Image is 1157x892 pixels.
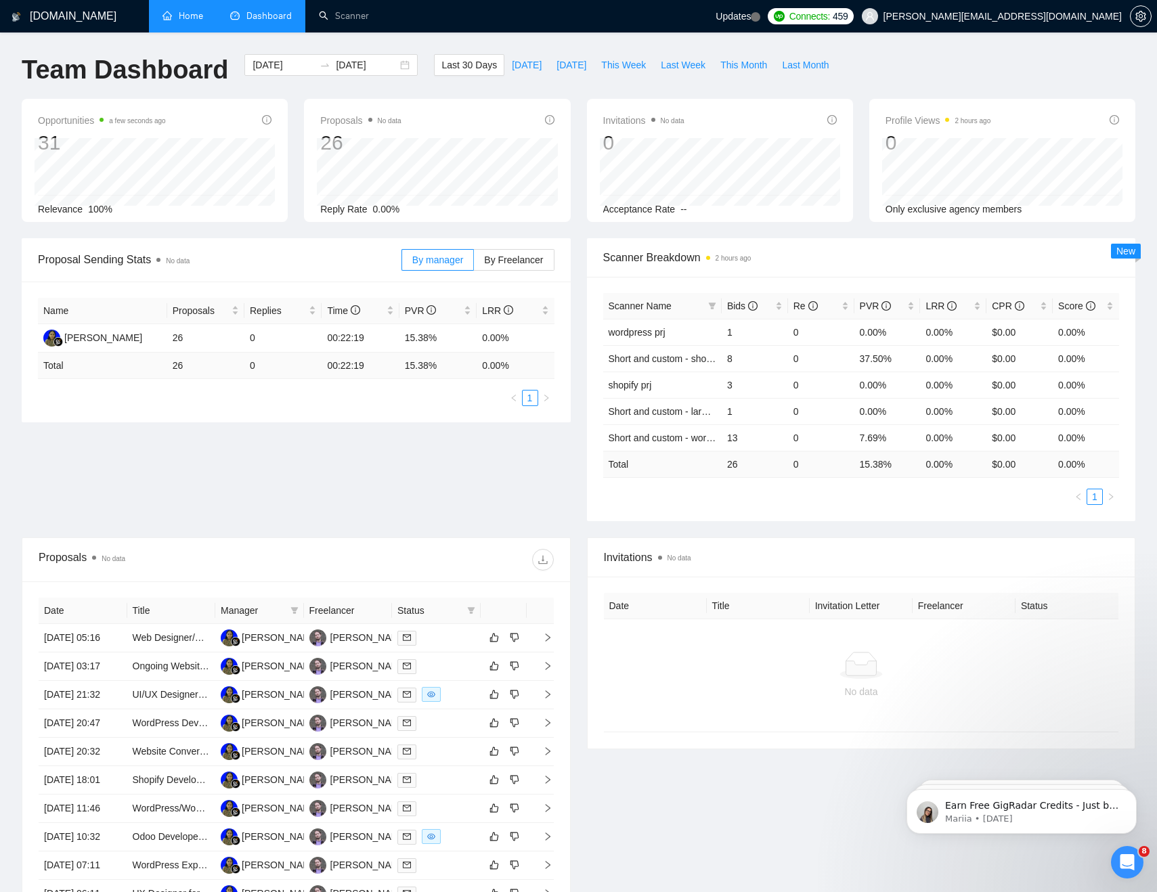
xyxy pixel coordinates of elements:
img: gigradar-bm.png [53,337,63,347]
td: 0.00 % [1053,451,1119,477]
img: AS [309,686,326,703]
span: info-circle [748,301,758,311]
img: gigradar-bm.png [231,836,240,845]
img: gigradar-bm.png [231,694,240,703]
td: 3 [722,372,788,398]
span: This Month [720,58,767,72]
img: AS [309,658,326,675]
td: 0.00% [920,319,986,345]
span: mail [403,719,411,727]
button: like [486,828,502,845]
td: 1 [722,398,788,424]
td: 0 [788,345,854,372]
span: like [489,689,499,700]
span: info-circle [262,115,271,125]
img: AA [221,715,238,732]
span: CPR [992,300,1024,311]
span: dislike [510,746,519,757]
a: AA[PERSON_NAME] [221,774,320,784]
a: AS[PERSON_NAME] [309,660,408,671]
span: filter [290,606,299,615]
span: info-circle [827,115,837,125]
a: AA[PERSON_NAME] [221,802,320,813]
span: No data [661,117,684,125]
a: homeHome [162,10,203,22]
button: dislike [506,772,523,788]
span: Acceptance Rate [603,204,676,215]
button: Last 30 Days [434,54,504,76]
span: LRR [925,300,957,311]
td: 0.00% [854,319,921,345]
span: Replies [250,303,306,318]
a: Short and custom - shopify prj [609,353,735,364]
td: 8 [722,345,788,372]
button: dislike [506,857,523,873]
td: Total [38,353,167,379]
a: Web Designer/Developer for Wordpress Site Reorganization and Page Additions [133,632,470,643]
td: $0.00 [986,319,1053,345]
td: 37.50% [854,345,921,372]
a: AA[PERSON_NAME] [221,688,320,699]
span: right [542,394,550,402]
span: mail [403,633,411,642]
span: info-circle [504,305,513,315]
a: 1 [523,391,538,405]
td: 0.00% [1053,424,1119,451]
a: WordPress Developer to Fix FooEvents + WP Fusion Multiple Attendees Integration [133,717,483,728]
td: 1 [722,319,788,345]
time: a few seconds ago [109,117,165,125]
span: info-circle [545,115,554,125]
span: Proposals [173,303,229,318]
div: 26 [320,130,401,156]
span: mail [403,690,411,698]
span: Score [1058,300,1095,311]
div: [PERSON_NAME] [242,630,320,645]
a: Short and custom - laravel prj [609,406,733,417]
div: [PERSON_NAME] [330,744,408,759]
div: 31 [38,130,166,156]
span: LRR [482,305,513,316]
button: like [486,658,502,674]
span: like [489,831,499,842]
span: dislike [510,860,519,870]
img: AA [221,772,238,788]
div: [PERSON_NAME] [242,715,320,730]
img: gigradar-bm.png [231,722,240,732]
span: dislike [510,774,519,785]
span: mail [403,776,411,784]
button: left [1070,489,1087,505]
a: Odoo Developer with Amazon SP-API Integration Experience [133,831,389,842]
div: [PERSON_NAME] [242,772,320,787]
div: [PERSON_NAME] [242,659,320,673]
td: 0 [788,424,854,451]
span: 0.00% [373,204,400,215]
button: like [486,800,502,816]
div: [PERSON_NAME] [330,630,408,645]
div: [PERSON_NAME] [330,659,408,673]
div: [PERSON_NAME] [242,744,320,759]
img: gigradar-bm.png [231,637,240,646]
span: info-circle [881,301,891,311]
td: $0.00 [986,424,1053,451]
a: AA[PERSON_NAME] [221,859,320,870]
input: End date [336,58,397,72]
button: like [486,715,502,731]
button: left [506,390,522,406]
img: gigradar-bm.png [231,864,240,874]
button: This Week [594,54,653,76]
td: $0.00 [986,345,1053,372]
td: $ 0.00 [986,451,1053,477]
span: dislike [510,689,519,700]
td: Total [603,451,722,477]
span: to [320,60,330,70]
td: 0 [788,372,854,398]
div: [PERSON_NAME] [330,857,408,872]
td: 0.00% [1053,398,1119,424]
span: like [489,803,499,813]
li: Previous Page [506,390,522,406]
li: 1 [522,390,538,406]
img: AS [309,629,326,646]
button: dislike [506,743,523,759]
span: Time [327,305,359,316]
span: setting [1131,11,1151,22]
